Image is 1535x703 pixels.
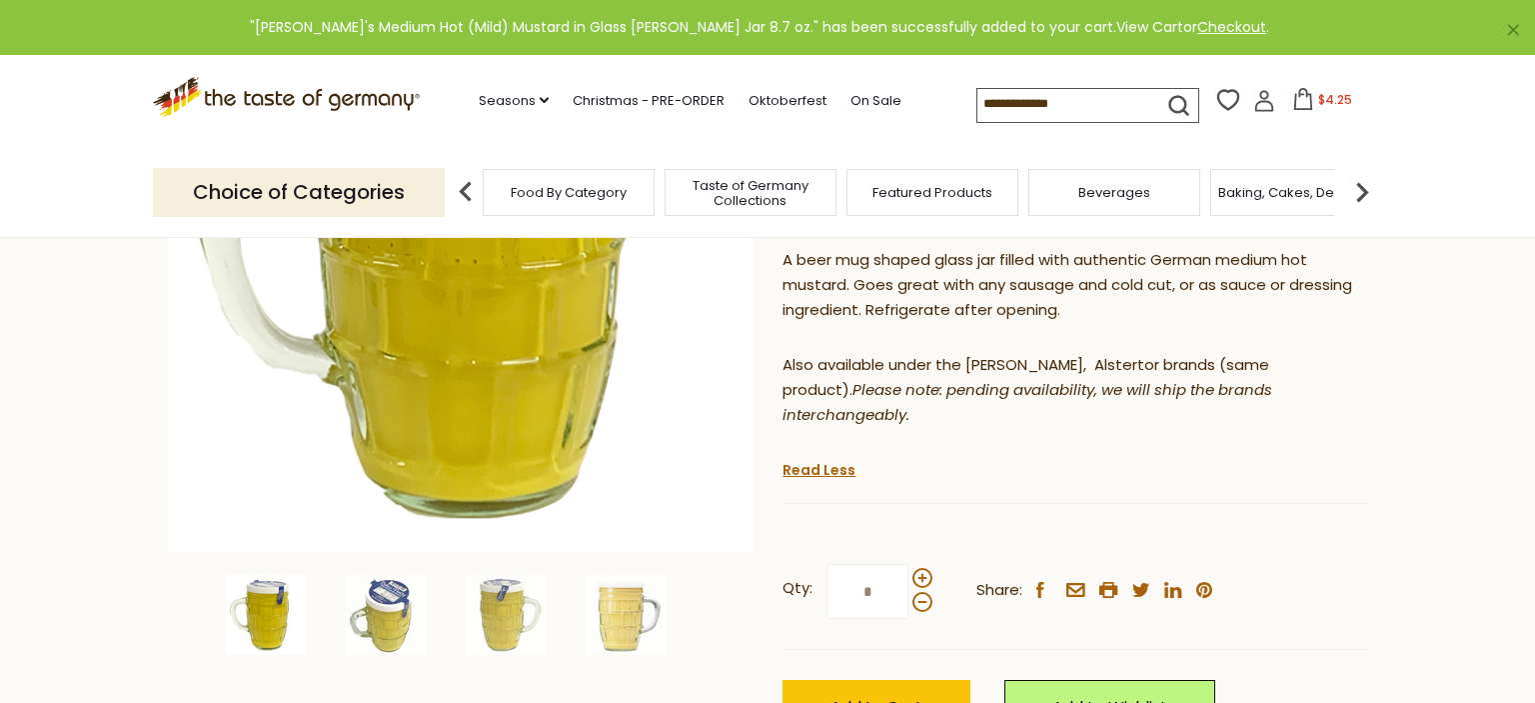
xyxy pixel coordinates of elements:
img: Erika's Medium Hot (Mild) Mustard in Glass Stein Jar 8.7 oz. [226,575,306,655]
a: View Cart [1116,17,1183,37]
a: Featured Products [872,185,992,200]
p: Choice of Categories [153,168,445,217]
img: Erika's Medium Hot (Mild) Mustard in Glass Stein Jar 8.7 oz. [346,575,426,655]
p: Also available under the [PERSON_NAME], Alstertor brands (same product). [782,353,1367,428]
img: previous arrow [446,172,486,212]
img: Erika's Medium Hot (Mild) Mustard in Glass Stein Jar 8.7 oz. [466,575,546,655]
div: "[PERSON_NAME]'s Medium Hot (Mild) Mustard in Glass [PERSON_NAME] Jar 8.7 oz." has been successfu... [16,16,1503,39]
a: Checkout [1197,17,1266,37]
a: Read Less [782,460,855,480]
img: next arrow [1342,172,1382,212]
p: A beer mug shaped glass jar filled with authentic German medium hot mustard. Goes great with any ... [782,248,1367,323]
a: Christmas - PRE-ORDER [573,90,725,112]
a: Food By Category [511,185,627,200]
em: Please note: pending availability, we will ship the brands interchangeably. [782,379,1272,425]
a: × [1507,24,1519,36]
img: Erika's Medium Hot (Mild) Mustard in Glass Stein Jar 8.7 oz. [586,575,666,655]
a: Beverages [1078,185,1150,200]
strong: Qty: [782,576,812,601]
a: On Sale [850,90,901,112]
span: Share: [976,578,1022,603]
a: Baking, Cakes, Desserts [1218,185,1373,200]
a: Oktoberfest [749,90,826,112]
button: $4.25 [1279,88,1364,118]
a: Taste of Germany Collections [671,178,830,208]
span: $4.25 [1318,91,1352,108]
input: Qty: [826,564,908,619]
a: Seasons [479,90,549,112]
